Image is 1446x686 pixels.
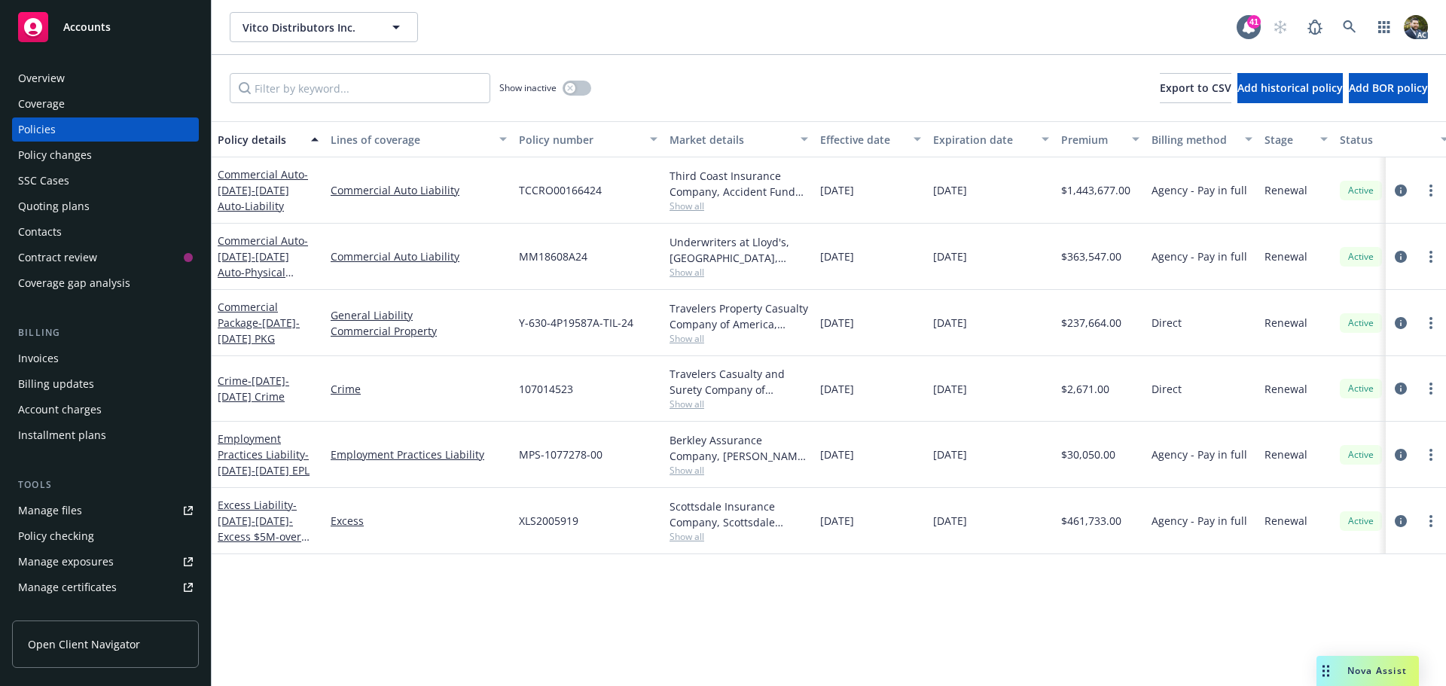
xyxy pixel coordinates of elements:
[28,636,140,652] span: Open Client Navigator
[331,182,507,198] a: Commercial Auto Liability
[12,143,199,167] a: Policy changes
[218,316,300,346] span: - [DATE]-[DATE] PKG
[12,92,199,116] a: Coverage
[1340,132,1432,148] div: Status
[1422,380,1440,398] a: more
[218,300,300,346] a: Commercial Package
[12,117,199,142] a: Policies
[331,447,507,462] a: Employment Practices Liability
[18,271,130,295] div: Coverage gap analysis
[18,398,102,422] div: Account charges
[331,513,507,529] a: Excess
[820,447,854,462] span: [DATE]
[1404,15,1428,39] img: photo
[1316,656,1419,686] button: Nova Assist
[670,498,808,530] div: Scottsdale Insurance Company, Scottsdale Insurance Company (Nationwide), CRC Group
[18,66,65,90] div: Overview
[18,169,69,193] div: SSC Cases
[12,220,199,244] a: Contacts
[230,12,418,42] button: Vitco Distributors Inc.
[1346,184,1376,197] span: Active
[820,513,854,529] span: [DATE]
[1160,73,1231,103] button: Export to CSV
[18,220,62,244] div: Contacts
[331,132,490,148] div: Lines of coverage
[12,524,199,548] a: Policy checking
[218,233,309,358] a: Commercial Auto
[933,513,967,529] span: [DATE]
[820,381,854,397] span: [DATE]
[670,332,808,345] span: Show all
[18,575,117,599] div: Manage certificates
[933,447,967,462] span: [DATE]
[1346,448,1376,462] span: Active
[519,315,633,331] span: Y-630-4P19587A-TIL-24
[670,300,808,332] div: Travelers Property Casualty Company of America, Travelers Insurance
[18,143,92,167] div: Policy changes
[218,167,308,213] span: - [DATE]-[DATE] Auto-Liability
[243,20,373,35] span: Vitco Distributors Inc.
[519,248,587,264] span: MM18608A24
[12,194,199,218] a: Quoting plans
[1152,447,1247,462] span: Agency - Pay in full
[933,132,1033,148] div: Expiration date
[18,346,59,370] div: Invoices
[12,245,199,270] a: Contract review
[1264,248,1307,264] span: Renewal
[933,182,967,198] span: [DATE]
[1347,664,1407,677] span: Nova Assist
[1316,656,1335,686] div: Drag to move
[1300,12,1330,42] a: Report a Bug
[519,381,573,397] span: 107014523
[1061,182,1130,198] span: $1,443,677.00
[18,524,94,548] div: Policy checking
[1152,132,1236,148] div: Billing method
[12,372,199,396] a: Billing updates
[670,366,808,398] div: Travelers Casualty and Surety Company of America, Travelers Insurance
[12,271,199,295] a: Coverage gap analysis
[1422,248,1440,266] a: more
[1346,382,1376,395] span: Active
[670,398,808,410] span: Show all
[1422,512,1440,530] a: more
[12,325,199,340] div: Billing
[1061,381,1109,397] span: $2,671.00
[1392,314,1410,332] a: circleInformation
[670,168,808,200] div: Third Coast Insurance Company, Accident Fund Group (AF Group), RT Specialty Insurance Services, L...
[18,423,106,447] div: Installment plans
[820,315,854,331] span: [DATE]
[1392,248,1410,266] a: circleInformation
[814,121,927,157] button: Effective date
[12,477,199,492] div: Tools
[1237,73,1343,103] button: Add historical policy
[670,432,808,464] div: Berkley Assurance Company, [PERSON_NAME] Corporation, Anzen Insurance Solutions LLC
[519,513,578,529] span: XLS2005919
[820,248,854,264] span: [DATE]
[1160,81,1231,95] span: Export to CSV
[1152,248,1247,264] span: Agency - Pay in full
[933,248,967,264] span: [DATE]
[519,132,641,148] div: Policy number
[12,601,199,625] a: Manage claims
[1258,121,1334,157] button: Stage
[1152,381,1182,397] span: Direct
[12,550,199,574] a: Manage exposures
[1422,446,1440,464] a: more
[1264,315,1307,331] span: Renewal
[230,73,490,103] input: Filter by keyword...
[1152,315,1182,331] span: Direct
[1335,12,1365,42] a: Search
[1265,12,1295,42] a: Start snowing
[18,601,94,625] div: Manage claims
[1422,314,1440,332] a: more
[1346,316,1376,330] span: Active
[1264,381,1307,397] span: Renewal
[1392,380,1410,398] a: circleInformation
[12,66,199,90] a: Overview
[212,121,325,157] button: Policy details
[12,398,199,422] a: Account charges
[218,431,310,477] a: Employment Practices Liability
[12,169,199,193] a: SSC Cases
[933,381,967,397] span: [DATE]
